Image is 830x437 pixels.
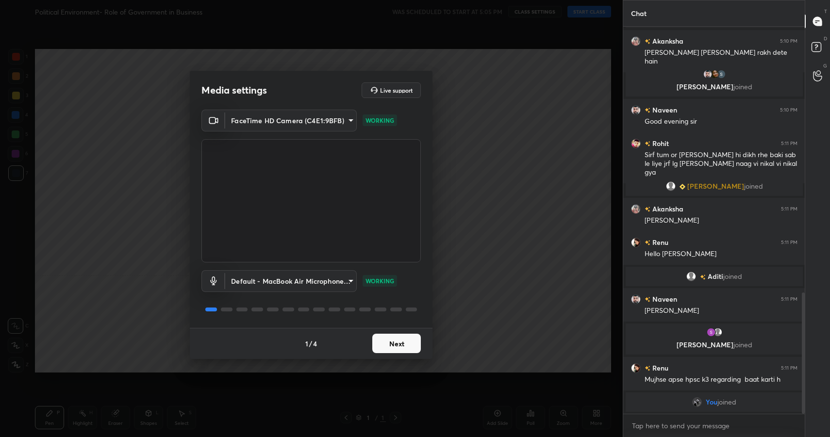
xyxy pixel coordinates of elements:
[645,117,797,127] div: Good evening sir
[781,141,797,146] div: 5:11 PM
[372,334,421,353] button: Next
[723,273,742,280] span: joined
[623,0,654,26] p: Chat
[709,69,719,79] img: cd5a9f1d1321444b9a7393d5ef26527c.jpg
[650,237,668,247] h6: Renu
[650,363,668,373] h6: Renu
[679,184,685,190] img: Learner_Badge_beginner_1_8b307cf2a0.svg
[645,240,650,245] img: no-rating-badge.077c3623.svg
[780,38,797,44] div: 5:10 PM
[713,327,722,337] img: default.png
[650,36,683,46] h6: Akanksha
[631,341,797,349] p: [PERSON_NAME]
[225,110,357,131] div: FaceTime HD Camera (C4E1:9BFB)
[687,182,744,190] span: [PERSON_NAME]
[665,181,675,191] img: default.png
[365,116,394,125] p: WORKING
[692,397,702,407] img: 9af2b4c1818c46ee8a42d2649b7ac35f.png
[650,204,683,214] h6: Akanksha
[733,82,752,91] span: joined
[716,69,726,79] img: 9cf30adf5f564aba9f7dd601b4f737ed.33141497_3
[702,69,712,79] img: 8d34a564651940ee93884a1c1a62a610.jpg
[309,339,312,349] h4: /
[781,365,797,371] div: 5:11 PM
[781,296,797,302] div: 5:11 PM
[645,306,797,316] div: [PERSON_NAME]
[744,182,763,190] span: joined
[645,366,650,371] img: no-rating-badge.077c3623.svg
[225,270,357,292] div: FaceTime HD Camera (C4E1:9BFB)
[650,105,677,115] h6: Naveen
[717,398,736,406] span: joined
[631,294,641,304] img: 8d34a564651940ee93884a1c1a62a610.jpg
[631,139,641,148] img: 3
[631,238,641,247] img: 4a864ac992c24dc5bf8790e86a9aaea7.17276670_3
[708,273,723,280] span: Aditi
[824,8,827,15] p: T
[650,138,669,148] h6: Rohit
[645,207,650,212] img: no-rating-badge.077c3623.svg
[631,83,797,91] p: [PERSON_NAME]
[706,327,715,337] img: ac846a009b6a4d0a8eebe03be142d9c6.55467070_3
[305,339,308,349] h4: 1
[823,62,827,69] p: G
[645,39,650,44] img: no-rating-badge.077c3623.svg
[650,294,677,304] h6: Naveen
[824,35,827,42] p: D
[380,87,413,93] h5: Live support
[733,340,752,349] span: joined
[645,108,650,113] img: no-rating-badge.077c3623.svg
[780,107,797,113] div: 5:10 PM
[201,84,267,97] h2: Media settings
[686,272,696,281] img: default.png
[700,275,706,280] img: no-rating-badge.077c3623.svg
[645,249,797,259] div: Hello [PERSON_NAME]
[631,363,641,373] img: 4a864ac992c24dc5bf8790e86a9aaea7.17276670_3
[645,141,650,146] img: no-rating-badge.077c3623.svg
[645,48,797,66] div: [PERSON_NAME] [PERSON_NAME] rakh dete hain
[313,339,317,349] h4: 4
[631,36,641,46] img: 5b2cceffd33e4d8495f2f33403813256.jpg
[706,398,717,406] span: You
[631,105,641,115] img: 8d34a564651940ee93884a1c1a62a610.jpg
[645,216,797,226] div: [PERSON_NAME]
[645,297,650,302] img: no-rating-badge.077c3623.svg
[645,150,797,178] div: Sirf tum or [PERSON_NAME] hi dikh rhe baki sab le liye jrf lg [PERSON_NAME] naag vi nikal vi nika...
[781,240,797,245] div: 5:11 PM
[631,204,641,214] img: 5b2cceffd33e4d8495f2f33403813256.jpg
[365,276,394,285] p: WORKING
[781,206,797,212] div: 5:11 PM
[623,27,805,414] div: grid
[645,375,797,385] div: Mujhse apse hpsc k3 regarding baat karti h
